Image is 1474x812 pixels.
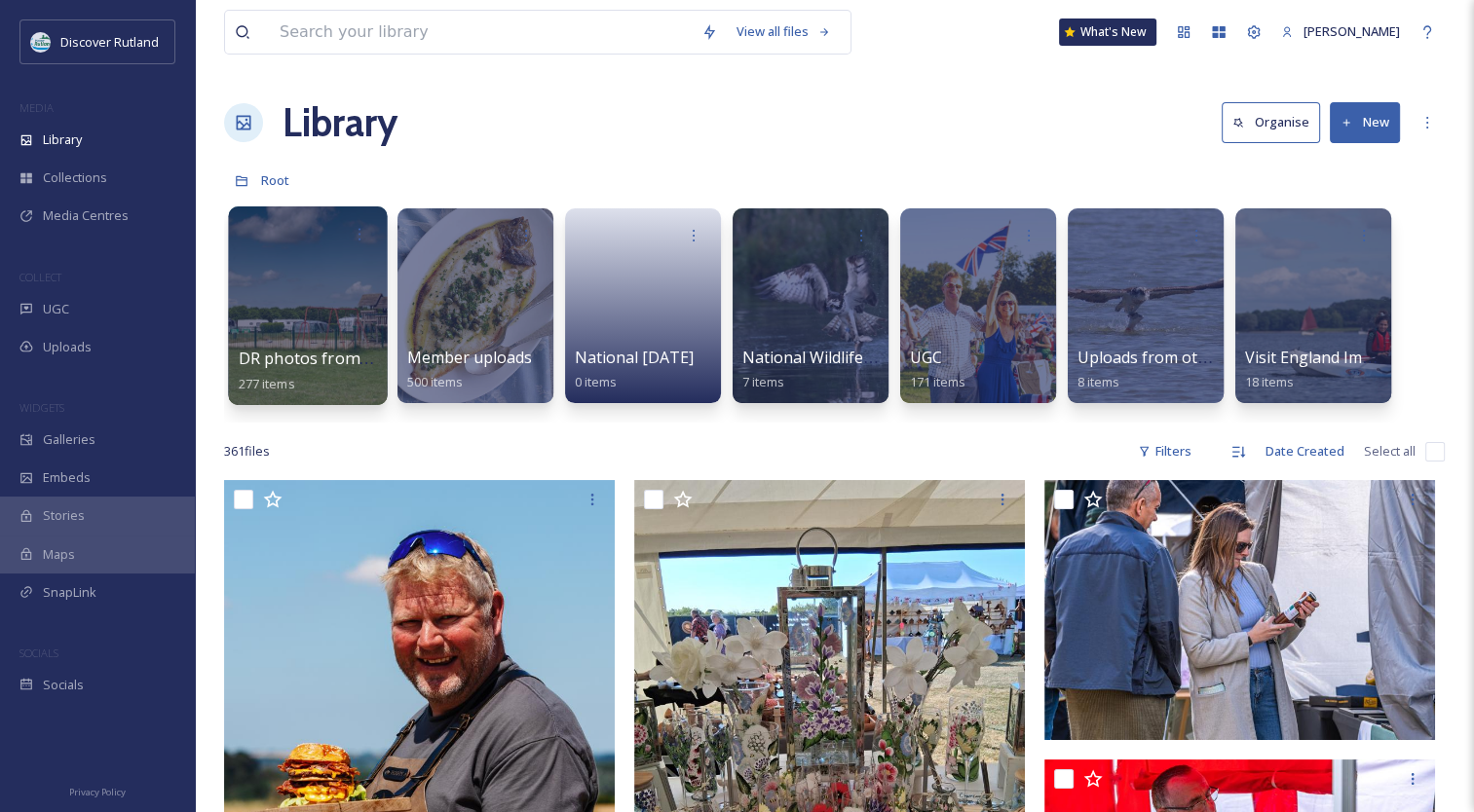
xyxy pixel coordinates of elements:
[1245,347,1404,368] span: Visit England Imagery
[43,545,75,564] span: Maps
[575,349,694,390] a: National [DATE]0 items
[31,32,51,52] img: DiscoverRutlandlog37F0B7.png
[69,779,126,802] a: Privacy Policy
[43,130,82,149] span: Library
[283,93,397,152] a: Library
[910,373,965,390] span: 171 items
[43,168,107,187] span: Collections
[742,349,934,390] a: National Wildlife Day 20247 items
[1077,349,1230,390] a: Uploads from others8 items
[43,206,129,225] span: Media Centres
[1044,480,1435,740] img: IMG_6352 2.JPG
[224,442,270,461] span: 361 file s
[239,348,492,369] span: DR photos from RJ Photographics
[1271,13,1410,51] a: [PERSON_NAME]
[60,33,159,51] span: Discover Rutland
[910,349,965,390] a: UGC171 items
[575,373,617,390] span: 0 items
[19,400,64,415] span: WIDGETS
[1245,373,1294,390] span: 18 items
[407,349,532,390] a: Member uploads500 items
[742,373,784,390] span: 7 items
[261,168,289,192] a: Root
[43,676,84,694] span: Socials
[43,506,85,525] span: Stories
[1128,432,1201,470] div: Filters
[1059,18,1156,46] a: What's New
[1330,102,1400,142] button: New
[43,300,69,318] span: UGC
[19,100,54,115] span: MEDIA
[19,646,58,660] span: SOCIALS
[239,350,492,392] a: DR photos from RJ Photographics277 items
[239,374,295,391] span: 277 items
[69,786,126,798] span: Privacy Policy
[575,347,694,368] span: National [DATE]
[1077,347,1230,368] span: Uploads from others
[43,468,91,487] span: Embeds
[1364,442,1416,461] span: Select all
[1077,373,1119,390] span: 8 items
[261,171,289,189] span: Root
[1222,102,1320,142] button: Organise
[1256,432,1354,470] div: Date Created
[407,347,532,368] span: Member uploads
[727,13,841,51] a: View all files
[742,347,934,368] span: National Wildlife Day 2024
[407,373,463,390] span: 500 items
[910,347,942,368] span: UGC
[43,583,96,602] span: SnapLink
[1304,22,1400,40] span: [PERSON_NAME]
[19,270,61,284] span: COLLECT
[43,338,92,356] span: Uploads
[1245,349,1404,390] a: Visit England Imagery18 items
[43,430,95,449] span: Galleries
[270,11,692,54] input: Search your library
